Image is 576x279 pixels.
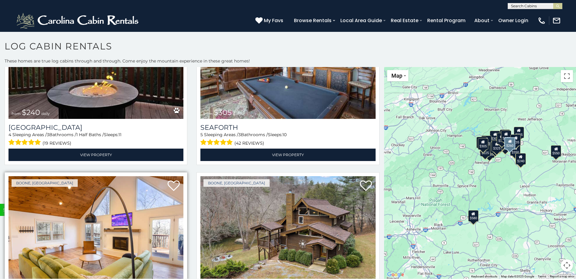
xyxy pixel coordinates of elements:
[478,138,488,150] div: $305
[200,149,375,161] a: View Property
[200,123,375,132] a: Seaforth
[492,140,502,152] div: $325
[386,271,406,279] img: Google
[12,111,21,116] span: from
[233,111,241,116] span: daily
[538,275,546,278] a: Terms (opens in new tab)
[387,70,408,81] button: Change map style
[200,132,375,147] div: Sleeping Areas / Bathrooms / Sleeps:
[118,132,121,137] span: 11
[561,259,573,271] button: Map camera controls
[550,275,574,278] a: Report a map error
[495,15,531,26] a: Owner Login
[551,145,561,157] div: $550
[490,131,500,142] div: $305
[481,136,492,147] div: $395
[386,271,406,279] a: Open this area in Google Maps (opens a new window)
[168,180,180,193] a: Add to favorites
[516,153,526,165] div: $240
[203,179,270,187] a: Boone, [GEOGRAPHIC_DATA]
[238,132,241,137] span: 3
[291,15,335,26] a: Browse Rentals
[255,17,285,25] a: My Favs
[234,139,264,147] span: (42 reviews)
[15,12,141,30] img: White-1-2.png
[471,274,497,279] button: Keyboard shortcuts
[514,127,524,138] div: $235
[9,132,183,147] div: Sleeping Areas / Bathrooms / Sleeps:
[391,72,402,79] span: Map
[43,139,71,147] span: (19 reviews)
[337,15,385,26] a: Local Area Guide
[480,145,490,156] div: $225
[504,137,515,150] div: $260
[537,16,546,25] img: phone-regular-white.png
[561,70,573,82] button: Toggle fullscreen view
[510,144,520,156] div: $350
[471,15,492,26] a: About
[501,275,534,278] span: Map data ©2025 Google
[360,180,372,193] a: Add to favorites
[264,17,283,24] span: My Favs
[501,130,511,142] div: $255
[388,15,421,26] a: Real Estate
[468,210,479,222] div: $580
[76,132,104,137] span: 1 Half Baths /
[476,137,487,148] div: $295
[9,123,183,132] h3: Winterfell Lodge
[510,134,521,146] div: $235
[9,123,183,132] a: [GEOGRAPHIC_DATA]
[282,132,287,137] span: 10
[552,16,561,25] img: mail-regular-white.png
[41,111,50,116] span: daily
[214,108,232,117] span: $305
[203,111,213,116] span: from
[9,149,183,161] a: View Property
[12,179,78,187] a: Boone, [GEOGRAPHIC_DATA]
[47,132,49,137] span: 3
[500,129,510,141] div: $320
[497,133,507,144] div: $360
[424,15,469,26] a: Rental Program
[22,108,40,117] span: $240
[200,132,203,137] span: 5
[9,132,11,137] span: 4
